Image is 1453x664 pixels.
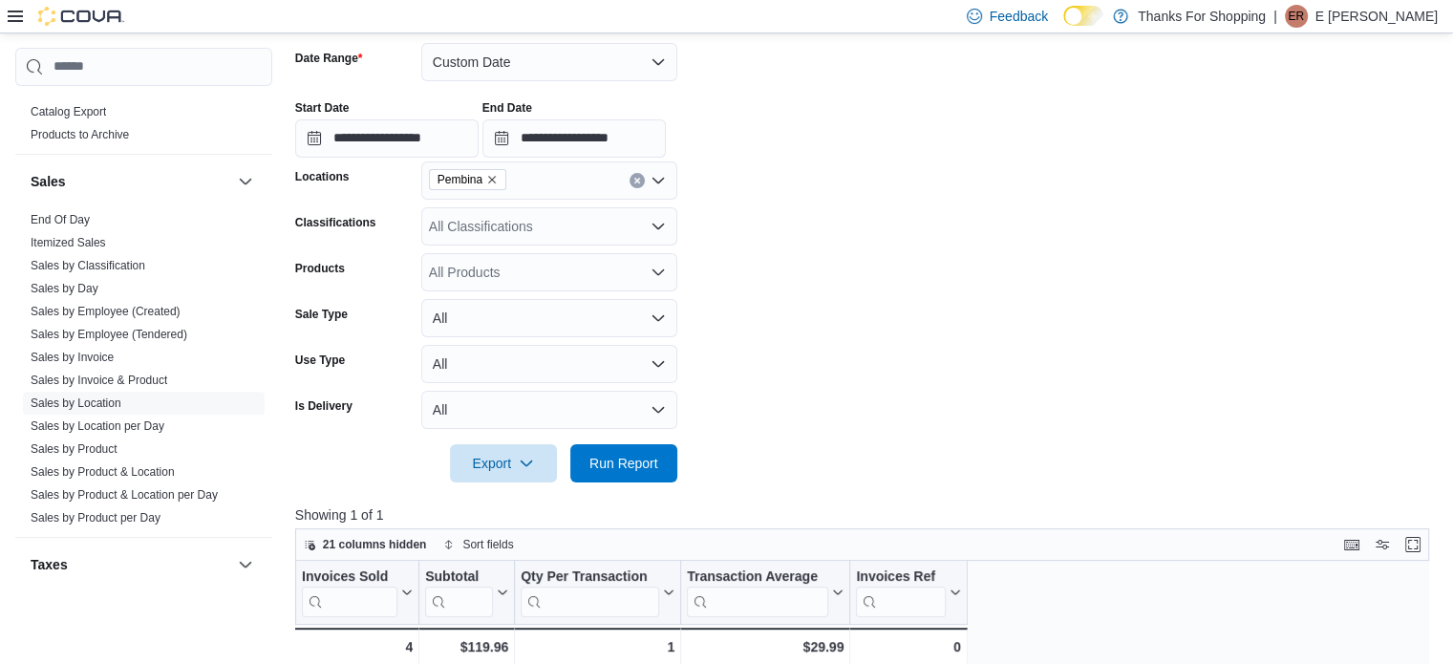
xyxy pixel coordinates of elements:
[1285,5,1308,28] div: E Robert
[651,173,666,188] button: Open list of options
[856,568,960,616] button: Invoices Ref
[687,568,828,586] div: Transaction Average
[31,236,106,249] a: Itemized Sales
[425,568,493,586] div: Subtotal
[462,537,513,552] span: Sort fields
[31,172,230,191] button: Sales
[31,442,118,456] a: Sales by Product
[31,305,181,318] a: Sales by Employee (Created)
[570,444,677,482] button: Run Report
[31,235,106,250] span: Itemized Sales
[31,441,118,457] span: Sales by Product
[461,444,545,482] span: Export
[1315,5,1438,28] p: E [PERSON_NAME]
[31,328,187,341] a: Sales by Employee (Tendered)
[31,350,114,365] span: Sales by Invoice
[295,51,363,66] label: Date Range
[295,307,348,322] label: Sale Type
[521,568,659,586] div: Qty Per Transaction
[1401,533,1424,556] button: Enter fullscreen
[482,100,532,116] label: End Date
[31,259,145,272] a: Sales by Classification
[651,219,666,234] button: Open list of options
[31,104,106,119] span: Catalog Export
[31,511,160,525] a: Sales by Product per Day
[421,43,677,81] button: Custom Date
[421,345,677,383] button: All
[856,568,945,616] div: Invoices Ref
[630,173,645,188] button: Clear input
[1273,5,1277,28] p: |
[31,555,68,574] h3: Taxes
[31,396,121,411] span: Sales by Location
[421,391,677,429] button: All
[521,635,674,658] div: 1
[486,174,498,185] button: Remove Pembina from selection in this group
[31,487,218,503] span: Sales by Product & Location per Day
[295,169,350,184] label: Locations
[31,213,90,226] a: End Of Day
[589,454,658,473] span: Run Report
[31,396,121,410] a: Sales by Location
[687,568,844,616] button: Transaction Average
[687,568,828,616] div: Transaction Average
[302,568,413,616] button: Invoices Sold
[295,398,353,414] label: Is Delivery
[31,304,181,319] span: Sales by Employee (Created)
[31,172,66,191] h3: Sales
[31,327,187,342] span: Sales by Employee (Tendered)
[31,488,218,502] a: Sales by Product & Location per Day
[1063,6,1103,26] input: Dark Mode
[31,373,167,388] span: Sales by Invoice & Product
[1340,533,1363,556] button: Keyboard shortcuts
[31,128,129,141] a: Products to Archive
[990,7,1048,26] span: Feedback
[31,464,175,480] span: Sales by Product & Location
[234,170,257,193] button: Sales
[31,465,175,479] a: Sales by Product & Location
[425,635,508,658] div: $119.96
[1063,26,1064,27] span: Dark Mode
[856,568,945,586] div: Invoices Ref
[429,169,506,190] span: Pembina
[31,510,160,525] span: Sales by Product per Day
[425,568,493,616] div: Subtotal
[421,299,677,337] button: All
[296,533,435,556] button: 21 columns hidden
[687,635,844,658] div: $29.99
[31,282,98,295] a: Sales by Day
[438,170,482,189] span: Pembina
[521,568,659,616] div: Qty Per Transaction
[1138,5,1266,28] p: Thanks For Shopping
[31,418,164,434] span: Sales by Location per Day
[31,127,129,142] span: Products to Archive
[302,568,397,616] div: Invoices Sold
[295,505,1441,525] p: Showing 1 of 1
[15,100,272,154] div: Products
[31,555,230,574] button: Taxes
[38,7,124,26] img: Cova
[295,100,350,116] label: Start Date
[651,265,666,280] button: Open list of options
[1288,5,1304,28] span: ER
[15,208,272,537] div: Sales
[31,419,164,433] a: Sales by Location per Day
[31,351,114,364] a: Sales by Invoice
[450,444,557,482] button: Export
[436,533,521,556] button: Sort fields
[1371,533,1394,556] button: Display options
[856,635,960,658] div: 0
[234,553,257,576] button: Taxes
[521,568,674,616] button: Qty Per Transaction
[323,537,427,552] span: 21 columns hidden
[31,105,106,118] a: Catalog Export
[302,568,397,586] div: Invoices Sold
[425,568,508,616] button: Subtotal
[295,353,345,368] label: Use Type
[482,119,666,158] input: Press the down key to open a popover containing a calendar.
[31,374,167,387] a: Sales by Invoice & Product
[295,119,479,158] input: Press the down key to open a popover containing a calendar.
[31,258,145,273] span: Sales by Classification
[31,212,90,227] span: End Of Day
[295,215,376,230] label: Classifications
